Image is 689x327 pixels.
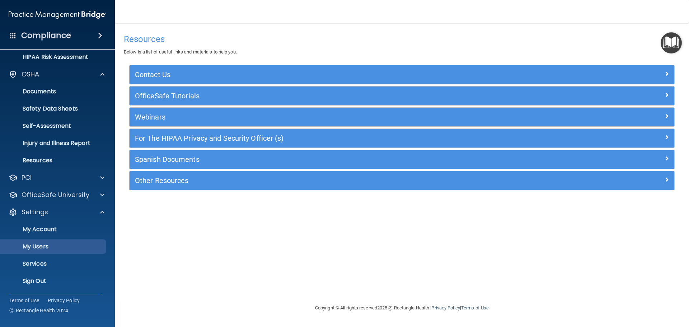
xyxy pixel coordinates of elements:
h4: Compliance [21,31,71,41]
span: Ⓒ Rectangle Health 2024 [9,307,68,314]
a: Contact Us [135,69,669,80]
img: PMB logo [9,8,106,22]
a: Privacy Policy [431,305,460,310]
p: OSHA [22,70,39,79]
h5: OfficeSafe Tutorials [135,92,533,100]
a: Spanish Documents [135,154,669,165]
p: Self-Assessment [5,122,103,130]
p: Resources [5,157,103,164]
button: Open Resource Center [661,32,682,53]
p: Safety Data Sheets [5,105,103,112]
h5: For The HIPAA Privacy and Security Officer (s) [135,134,533,142]
a: Settings [9,208,104,216]
a: Terms of Use [9,297,39,304]
p: HIPAA Risk Assessment [5,53,103,61]
h5: Contact Us [135,71,533,79]
p: Documents [5,88,103,95]
p: PCI [22,173,32,182]
h5: Spanish Documents [135,155,533,163]
a: Other Resources [135,175,669,186]
a: OfficeSafe Tutorials [135,90,669,102]
a: OfficeSafe University [9,191,104,199]
a: Webinars [135,111,669,123]
p: Injury and Illness Report [5,140,103,147]
p: Sign Out [5,277,103,285]
a: PCI [9,173,104,182]
a: Privacy Policy [48,297,80,304]
a: OSHA [9,70,104,79]
p: OfficeSafe University [22,191,89,199]
a: Terms of Use [461,305,489,310]
div: Copyright © All rights reserved 2025 @ Rectangle Health | | [271,296,533,319]
span: Below is a list of useful links and materials to help you. [124,49,237,55]
p: My Users [5,243,103,250]
h5: Other Resources [135,177,533,184]
a: For The HIPAA Privacy and Security Officer (s) [135,132,669,144]
h5: Webinars [135,113,533,121]
h4: Resources [124,34,680,44]
p: Services [5,260,103,267]
iframe: Drift Widget Chat Controller [565,276,680,305]
p: My Account [5,226,103,233]
p: Settings [22,208,48,216]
